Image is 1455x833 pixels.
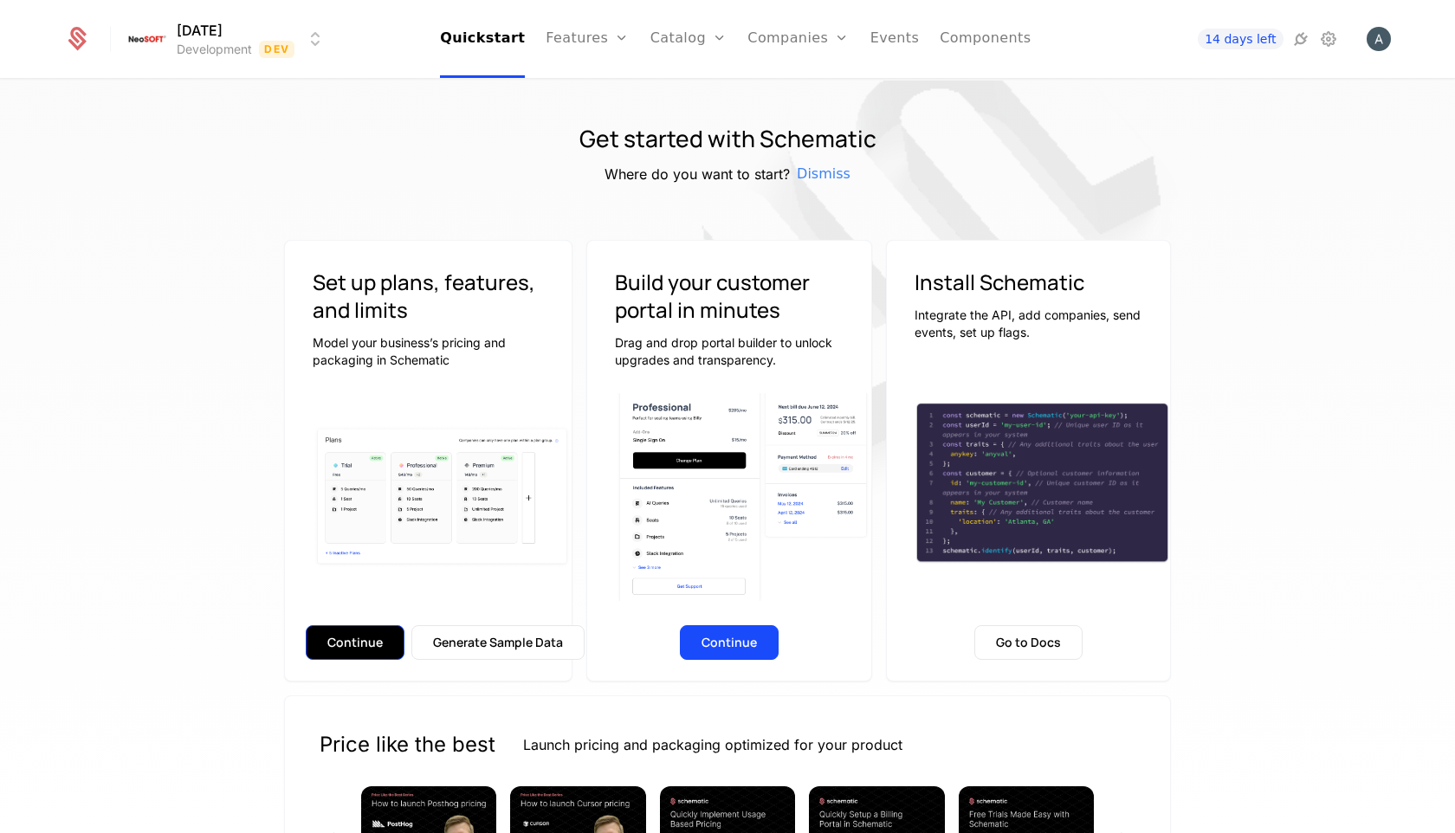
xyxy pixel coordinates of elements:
[615,334,844,369] p: Drag and drop portal builder to unlock upgrades and transparency.
[579,122,876,157] h1: Get started with Schematic
[915,402,1171,565] img: Schematic integration code
[177,20,223,41] span: [DATE]
[177,41,252,58] div: Development
[306,625,404,660] button: Continue
[126,18,168,60] img: Wednesday
[1318,29,1339,49] a: Settings
[615,385,871,609] img: Component view
[1290,29,1311,49] a: Integrations
[1367,27,1391,51] img: Anonymous
[797,164,850,184] span: Dismiss
[259,41,294,58] span: Dev
[915,268,1143,296] h3: Install Schematic
[313,334,544,369] p: Model your business’s pricing and packaging in Schematic
[974,625,1083,660] button: Go to Docs
[1198,29,1283,49] a: 14 days left
[680,625,779,660] button: Continue
[915,307,1143,341] p: Integrate the API, add companies, send events, set up flags.
[615,268,844,324] h3: Build your customer portal in minutes
[132,20,326,58] button: Select environment
[313,424,572,569] img: Plan cards
[605,164,790,184] h5: Where do you want to start?
[411,625,585,660] button: Generate Sample Data
[313,268,544,324] h3: Set up plans, features, and limits
[1367,27,1391,51] button: Open user button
